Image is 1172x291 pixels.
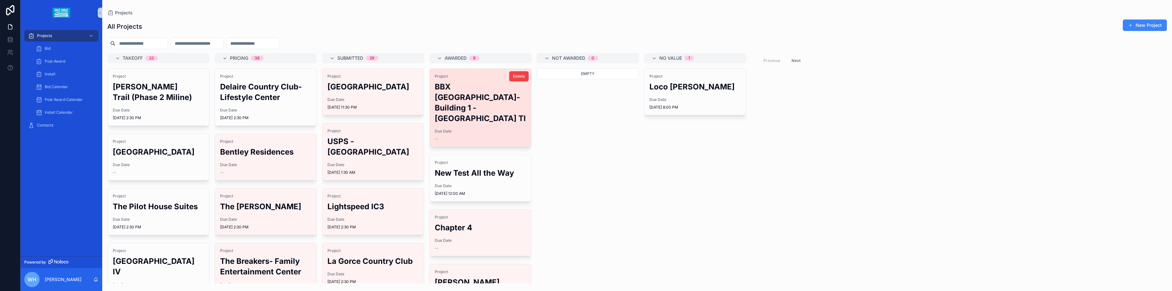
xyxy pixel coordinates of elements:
[322,188,424,235] a: ProjectLightspeed IC3Due Date[DATE] 2:30 PM
[215,188,317,235] a: ProjectThe [PERSON_NAME]Due Date[DATE] 2:30 PM
[327,201,419,212] h2: Lightspeed IC3
[113,248,204,253] span: Project
[473,56,476,61] div: 9
[32,56,98,67] a: Post Award
[123,55,143,61] span: Takeoff
[327,217,419,222] span: Due Date
[644,68,746,115] a: ProjectLoco [PERSON_NAME]Due Date[DATE] 8:00 PM
[220,170,224,175] span: --
[435,183,526,188] span: Due Date
[107,22,142,31] h1: All Projects
[113,170,117,175] span: --
[220,115,311,120] span: [DATE] 2:30 PM
[592,56,594,61] div: 0
[113,147,204,157] h2: [GEOGRAPHIC_DATA]
[322,243,424,290] a: ProjectLa Gorce Country ClubDue Date[DATE] 2:30 PM
[113,256,204,277] h2: [GEOGRAPHIC_DATA] IV
[107,188,210,235] a: ProjectThe Pilot House SuitesDue Date[DATE] 2:30 PM
[327,272,419,277] span: Due Date
[113,217,204,222] span: Due Date
[327,97,419,102] span: Due Date
[429,68,532,147] a: ProjectBBX [GEOGRAPHIC_DATA]-Building 1 - [GEOGRAPHIC_DATA] TIDue Date--Delete
[327,128,419,134] span: Project
[113,139,204,144] span: Project
[337,55,363,61] span: Submitted
[113,194,204,199] span: Project
[220,81,311,103] h2: Delaire Country Club- Lifestyle Center
[327,194,419,199] span: Project
[581,71,594,76] span: Empty
[435,222,526,233] h2: Chapter 4
[435,81,526,124] h2: BBX [GEOGRAPHIC_DATA]-Building 1 - [GEOGRAPHIC_DATA] TI
[255,56,260,61] div: 38
[435,215,526,220] span: Project
[32,81,98,93] a: Bid Calendar
[327,248,419,253] span: Project
[327,225,419,230] span: [DATE] 2:30 PM
[220,217,311,222] span: Due Date
[220,225,311,230] span: [DATE] 2:30 PM
[32,68,98,80] a: Install
[327,81,419,92] h2: [GEOGRAPHIC_DATA]
[327,105,419,110] span: [DATE] 11:30 PM
[149,56,154,61] div: 23
[435,168,526,178] h2: New Test All the Way
[327,162,419,167] span: Due Date
[37,33,52,38] span: Projects
[435,269,526,274] span: Project
[435,191,526,196] span: [DATE] 12:00 AM
[32,107,98,118] a: Install Calendar
[113,115,204,120] span: [DATE] 2:30 PM
[220,108,311,113] span: Due Date
[45,110,73,115] span: Install Calendar
[24,260,46,265] span: Powered by
[113,74,204,79] span: Project
[327,256,419,266] h2: La Gorce Country Club
[435,136,439,142] span: --
[220,147,311,157] h2: Bentley Residences
[429,209,532,256] a: ProjectChapter 4Due Date--
[113,225,204,230] span: [DATE] 2:30 PM
[107,68,210,126] a: Project[PERSON_NAME] Trail (Phase 2 Miline)Due Date[DATE] 2:30 PM
[215,134,317,180] a: ProjectBentley ResidencesDue Date--
[113,81,204,103] h2: [PERSON_NAME] Trail (Phase 2 Miline)
[220,162,311,167] span: Due Date
[113,201,204,212] h2: The Pilot House Suites
[107,10,133,16] a: Projects
[787,56,805,65] button: Next
[552,55,585,61] span: Not Awarded
[32,43,98,54] a: Bid
[220,194,311,199] span: Project
[435,246,439,251] span: --
[370,56,374,61] div: 29
[113,282,204,287] span: Due Date
[509,71,529,81] button: Delete
[327,170,419,175] span: [DATE] 1:30 AM
[113,162,204,167] span: Due Date
[45,97,83,102] span: Post Award Calendar
[445,55,467,61] span: Awarded
[45,84,68,89] span: Bid Calendar
[220,139,311,144] span: Project
[24,30,98,42] a: Projects
[322,123,424,180] a: ProjectUSPS - [GEOGRAPHIC_DATA]Due Date[DATE] 1:30 AM
[45,72,55,77] span: Install
[649,105,741,110] span: [DATE] 8:00 PM
[45,46,50,51] span: Bid
[220,256,311,277] h2: The Breakers- Family Entertainment Center
[107,134,210,180] a: Project[GEOGRAPHIC_DATA]Due Date--
[327,279,419,284] span: [DATE] 2:30 PM
[220,201,311,212] h2: The [PERSON_NAME]
[649,81,741,92] h2: Loco [PERSON_NAME]
[435,238,526,243] span: Due Date
[1123,19,1167,31] button: New Project
[435,74,526,79] span: Project
[688,56,690,61] div: 1
[115,10,133,16] span: Projects
[215,68,317,126] a: ProjectDelaire Country Club- Lifestyle CenterDue Date[DATE] 2:30 PM
[27,276,36,283] span: WH
[37,123,53,128] span: Contacts
[32,94,98,105] a: Post Award Calendar
[649,97,741,102] span: Due Date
